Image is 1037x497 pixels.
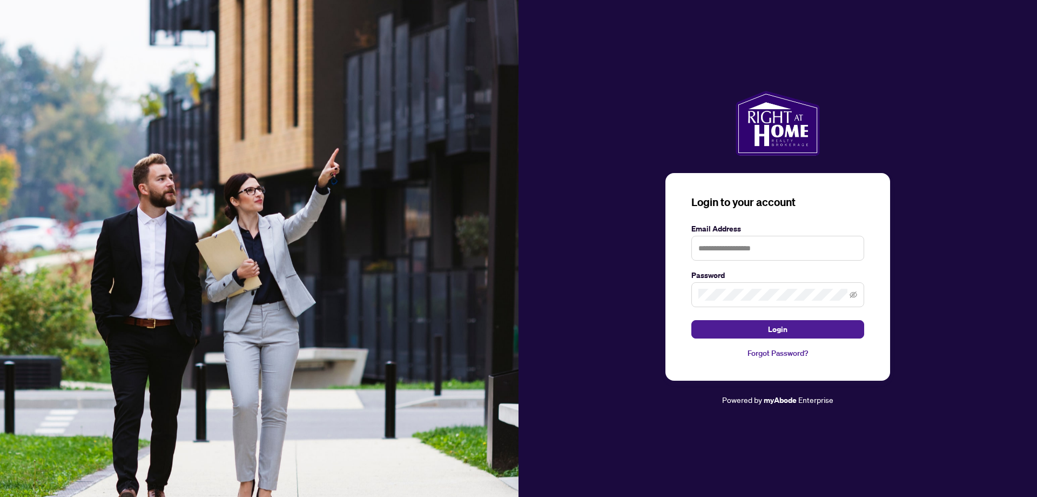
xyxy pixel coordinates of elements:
span: eye-invisible [850,291,857,299]
a: Forgot Password? [691,347,864,359]
label: Password [691,269,864,281]
label: Email Address [691,223,864,235]
span: Powered by [722,395,762,405]
button: Login [691,320,864,339]
h3: Login to your account [691,195,864,210]
img: ma-logo [736,91,819,156]
a: myAbode [764,394,797,406]
span: Enterprise [798,395,833,405]
span: Login [768,321,787,338]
